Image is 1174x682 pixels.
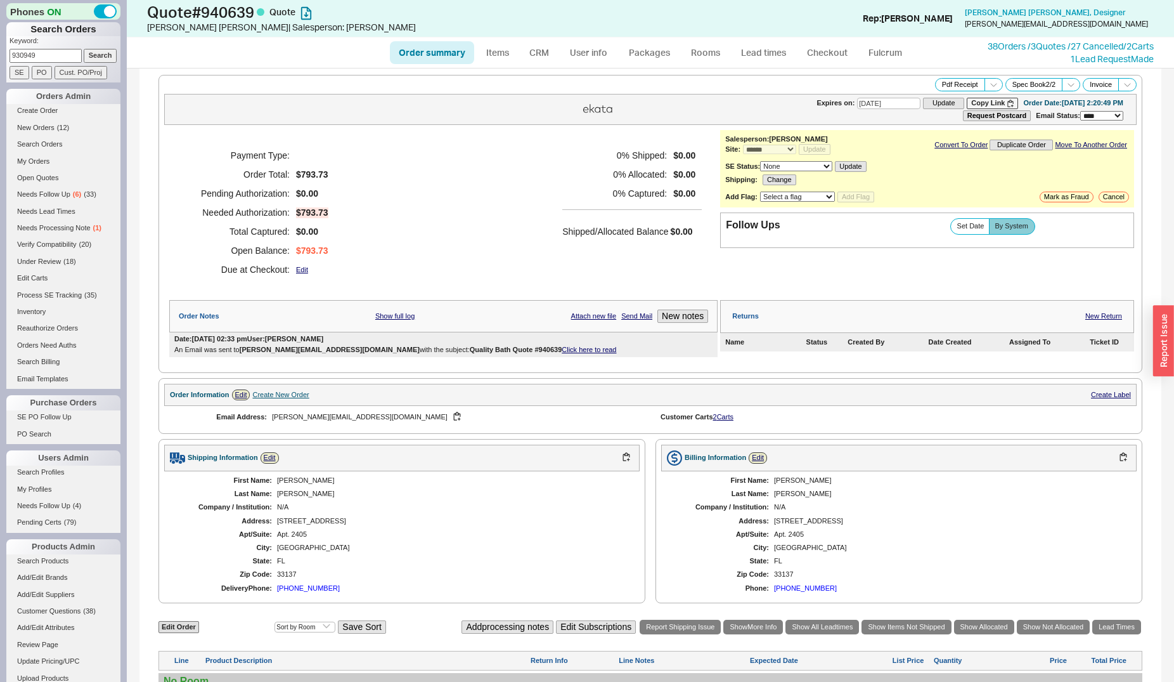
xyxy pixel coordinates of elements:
[17,190,70,198] span: Needs Follow Up
[57,124,70,131] span: ( 12 )
[277,476,627,485] div: [PERSON_NAME]
[995,222,1028,230] span: By System
[170,391,229,399] div: Order Information
[1036,112,1080,119] span: Email Status:
[73,190,81,198] span: ( 6 )
[277,584,340,593] div: [PHONE_NUMBER]
[723,620,783,634] button: ShowMore Info
[6,188,120,201] a: Needs Follow Up(6)(33)
[556,620,636,634] button: Edit Subscriptions
[6,410,120,424] a: SE PO Follow Up
[6,3,120,20] div: Phones
[177,584,272,593] div: Delivery Phone:
[185,165,290,184] h5: Order Total:
[942,81,978,89] span: Pdf Receipt
[725,162,760,170] b: SE Status:
[799,144,830,155] button: Update
[232,390,250,400] a: Edit
[674,544,769,552] div: City:
[1085,312,1122,320] a: New Return
[954,620,1014,634] a: Show Allocated
[972,657,1067,665] div: Price
[17,518,61,526] span: Pending Certs
[272,411,630,423] div: [PERSON_NAME][EMAIL_ADDRESS][DOMAIN_NAME]
[1005,78,1063,91] button: Spec Book2/2
[806,338,846,346] div: Status
[1090,81,1112,89] span: Invoice
[1044,193,1089,201] span: Mark as Fraud
[725,176,758,184] b: Shipping:
[774,584,837,593] div: [PHONE_NUMBER]
[6,605,120,618] a: Customer Questions(38)
[562,165,667,184] h5: 0 % Allocated:
[177,503,272,511] div: Company / Institution:
[6,121,120,134] a: New Orders(12)
[673,188,695,199] span: $0.00
[640,620,721,634] a: Report Shipping Issue
[785,620,859,634] a: Show All Leadtimes
[957,222,984,230] span: Set Date
[837,192,874,202] button: Add Flag
[6,272,120,285] a: Edit Carts
[725,338,803,346] div: Name
[674,503,769,511] div: Company / Institution:
[619,657,747,665] div: Line Notes
[774,517,1124,525] div: [STREET_ADDRESS]
[965,8,1126,17] a: [PERSON_NAME] [PERSON_NAME], Designer
[749,452,767,463] a: Edit
[84,49,117,62] input: Search
[1123,41,1154,51] a: /2Carts
[6,155,120,168] a: My Orders
[185,241,290,260] h5: Open Balance:
[240,346,420,353] b: [PERSON_NAME][EMAIL_ADDRESS][DOMAIN_NAME]
[179,312,219,320] div: Order Notes
[338,620,385,634] button: Save Sort
[562,146,667,165] h5: 0 % Shipped:
[619,41,679,64] a: Packages
[713,413,733,421] a: 2Carts
[188,454,258,462] div: Shipping Information
[725,193,758,200] b: Add Flag:
[185,203,290,222] h5: Needed Authorization:
[6,305,120,318] a: Inventory
[674,476,769,485] div: First Name:
[923,98,964,108] button: Update
[177,570,272,579] div: Zip Code:
[6,516,120,529] a: Pending Certs(79)
[177,476,272,485] div: First Name:
[17,124,55,131] span: New Orders
[732,41,796,64] a: Lead times
[461,620,553,634] button: Addprocessing notes
[296,246,328,256] span: $793.73
[17,224,91,232] span: Needs Processing Note
[296,169,328,180] span: $793.73
[470,346,562,353] b: Quality Bath Quote #940639
[177,530,272,539] div: Apt/Suite:
[929,338,1007,346] div: Date Created
[6,588,120,601] a: Add/Edit Suppliers
[965,8,1126,17] span: [PERSON_NAME] [PERSON_NAME] , Designer
[1012,81,1056,89] span: Spec Book 2 / 2
[185,222,290,241] h5: Total Captured:
[277,544,627,552] div: [GEOGRAPHIC_DATA]
[1083,78,1119,91] button: Invoice
[6,289,120,302] a: Process SE Tracking(35)
[1017,620,1090,634] a: Show Not Allocated
[390,41,474,64] a: Order summary
[277,570,627,579] div: 33137
[560,41,617,64] a: User info
[1023,99,1123,107] div: Order Date: [DATE] 2:20:49 PM
[174,335,323,343] div: Date: [DATE] 02:33 pm User: [PERSON_NAME]
[6,221,120,235] a: Needs Processing Note(1)
[860,657,924,665] div: List Price
[562,346,616,353] a: Click here to read
[6,138,120,151] a: Search Orders
[763,174,796,185] button: Change
[774,570,1124,579] div: 33137
[63,258,76,265] span: ( 18 )
[17,607,81,615] span: Customer Questions
[750,657,857,665] div: Expected Date
[725,135,827,143] b: Salesperson: [PERSON_NAME]
[1069,657,1126,665] div: Total Price
[277,503,627,511] div: N/A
